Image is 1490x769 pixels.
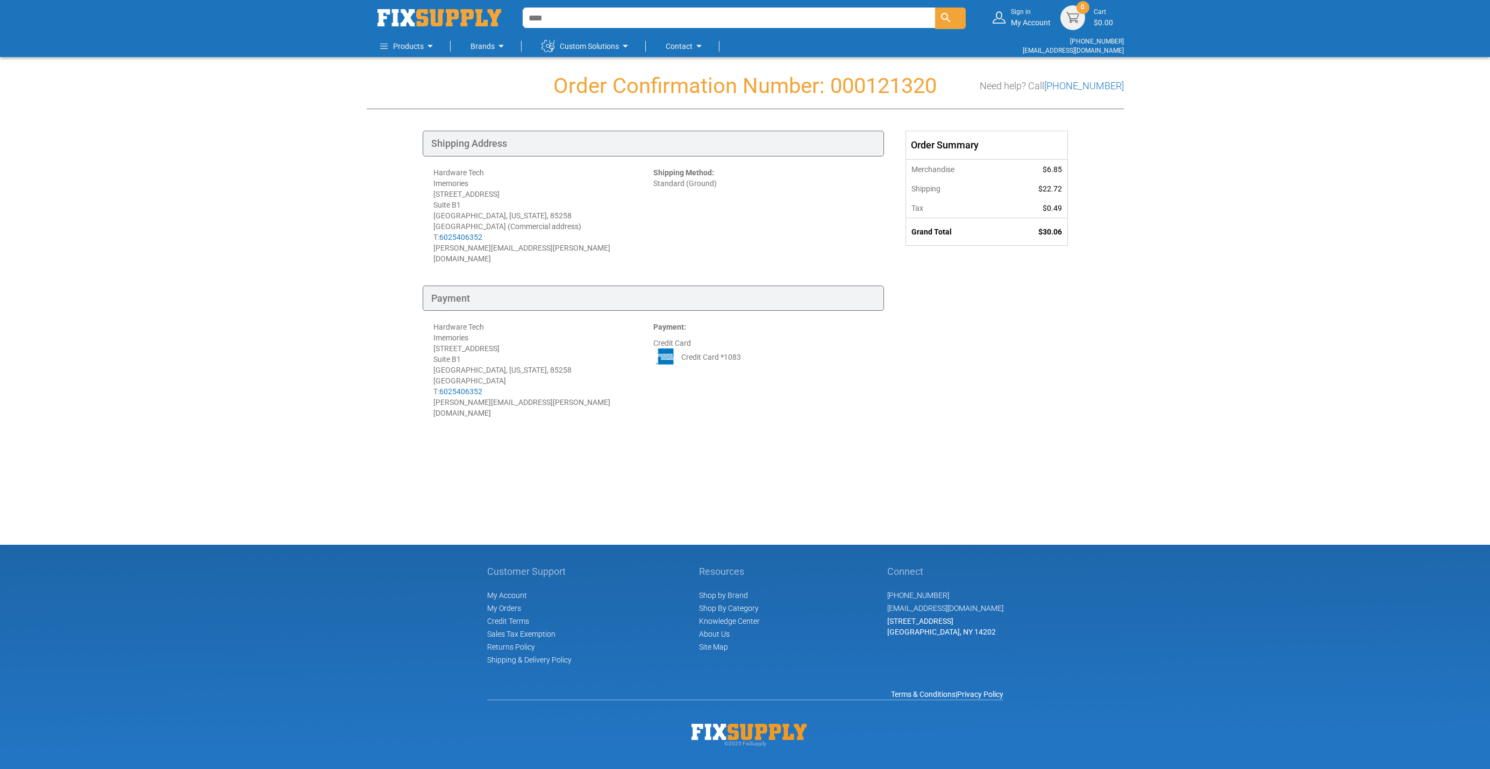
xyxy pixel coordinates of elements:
div: My Account [1011,8,1051,27]
span: $6.85 [1043,165,1062,174]
a: [PHONE_NUMBER] [887,591,949,600]
h1: Order Confirmation Number: 000121320 [367,74,1124,98]
span: $0.49 [1043,204,1062,212]
div: Shipping Address [423,131,884,156]
span: © 2025 FixSupply [724,740,766,746]
a: Shipping & Delivery Policy [487,656,572,664]
a: store logo [377,9,501,26]
a: Shop by Brand [699,591,748,600]
small: Sign in [1011,8,1051,17]
div: Credit Card [653,322,873,418]
span: My Orders [487,604,521,613]
a: Terms & Conditions [891,690,956,699]
img: Fix Industrial Supply [691,724,807,740]
div: Hardware Tech Imemories [STREET_ADDRESS] Suite B1 [GEOGRAPHIC_DATA], [US_STATE], 85258 [GEOGRAPHI... [433,322,653,418]
a: About Us [699,630,730,638]
img: AE [653,348,678,365]
div: Order Summary [906,131,1067,159]
h5: Resources [699,566,760,577]
th: Shipping [906,179,1004,198]
a: Custom Solutions [541,35,632,57]
span: Credit Card *1083 [681,352,741,362]
h5: Customer Support [487,566,572,577]
a: Privacy Policy [957,690,1003,699]
div: | [487,689,1003,700]
span: My Account [487,591,527,600]
a: [PHONE_NUMBER] [1044,80,1124,91]
img: Fix Industrial Supply [377,9,501,26]
span: Sales Tax Exemption [487,630,555,638]
span: $22.72 [1038,184,1062,193]
strong: Grand Total [911,227,952,236]
th: Merchandise [906,159,1004,179]
a: 6025406352 [439,387,482,396]
a: Returns Policy [487,643,535,651]
a: [EMAIL_ADDRESS][DOMAIN_NAME] [887,604,1003,613]
strong: Payment: [653,323,686,331]
div: Payment [423,286,884,311]
a: Knowledge Center [699,617,760,625]
a: Brands [470,35,508,57]
a: 6025406352 [439,233,482,241]
a: Products [380,35,437,57]
span: $0.00 [1094,18,1113,27]
a: Contact [666,35,705,57]
div: Hardware Tech Imemories [STREET_ADDRESS] Suite B1 [GEOGRAPHIC_DATA], [US_STATE], 85258 [GEOGRAPHI... [433,167,653,264]
a: Site Map [699,643,728,651]
span: 0 [1081,3,1085,12]
span: [STREET_ADDRESS] [GEOGRAPHIC_DATA], NY 14202 [887,617,996,636]
h5: Connect [887,566,1003,577]
span: Credit Terms [487,617,529,625]
a: [PHONE_NUMBER] [1070,38,1124,45]
small: Cart [1094,8,1113,17]
div: Standard (Ground) [653,167,873,264]
a: Shop By Category [699,604,759,613]
a: [EMAIL_ADDRESS][DOMAIN_NAME] [1023,47,1124,54]
h3: Need help? Call [980,81,1124,91]
strong: Shipping Method: [653,168,714,177]
span: $30.06 [1038,227,1062,236]
th: Tax [906,198,1004,218]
